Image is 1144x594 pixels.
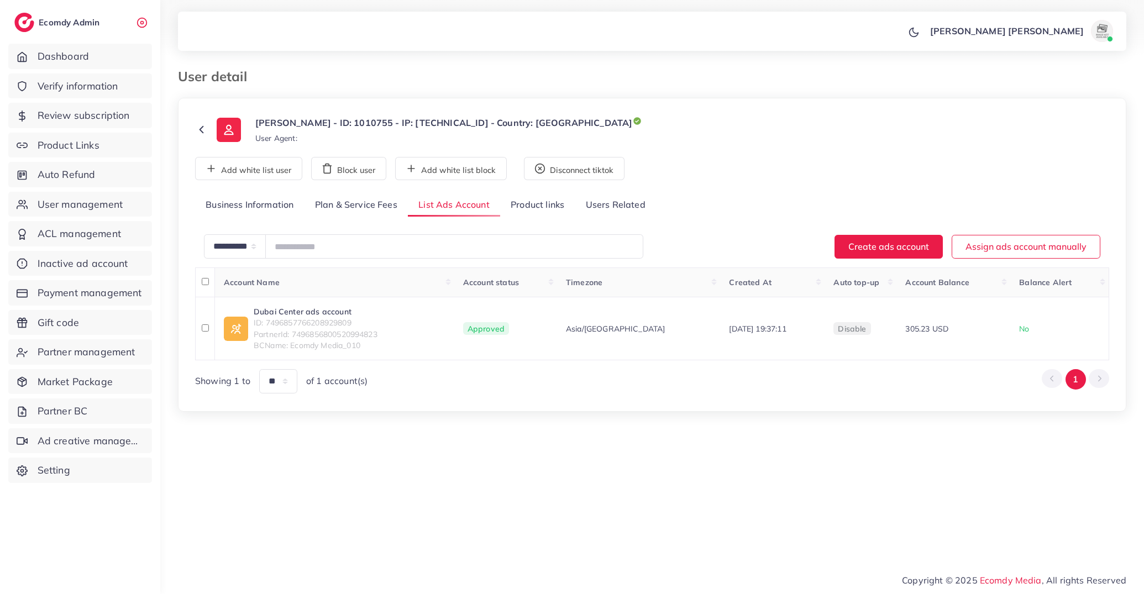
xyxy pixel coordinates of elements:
a: Product links [500,193,575,217]
span: Partner management [38,345,135,359]
a: Gift code [8,310,152,335]
span: Dashboard [38,49,89,64]
span: Gift code [38,316,79,330]
img: icon-tick.de4e08dc.svg [632,116,642,126]
span: of 1 account(s) [306,375,368,387]
span: Product Links [38,138,99,153]
p: [PERSON_NAME] [PERSON_NAME] [930,24,1084,38]
span: ACL management [38,227,121,241]
button: Block user [311,157,386,180]
a: Auto Refund [8,162,152,187]
button: Assign ads account manually [952,235,1100,259]
span: Review subscription [38,108,130,123]
span: Approved [463,322,509,335]
a: Verify information [8,73,152,99]
span: Market Package [38,375,113,389]
button: Add white list block [395,157,507,180]
span: Showing 1 to [195,375,250,387]
span: , All rights Reserved [1042,574,1126,587]
span: Timezone [566,277,602,287]
span: User management [38,197,123,212]
span: Inactive ad account [38,256,128,271]
a: Business Information [195,193,305,217]
a: Inactive ad account [8,251,152,276]
button: Disconnect tiktok [524,157,625,180]
button: Go to page 1 [1066,369,1086,390]
a: Payment management [8,280,152,306]
span: Ad creative management [38,434,144,448]
span: 305.23 USD [905,324,948,334]
a: Review subscription [8,103,152,128]
a: ACL management [8,221,152,246]
p: [PERSON_NAME] - ID: 1010755 - IP: [TECHNICAL_ID] - Country: [GEOGRAPHIC_DATA] [255,116,642,129]
span: Auto Refund [38,167,96,182]
a: Market Package [8,369,152,395]
span: Setting [38,463,70,477]
span: Auto top-up [833,277,879,287]
span: Partner BC [38,404,88,418]
span: PartnerId: 7496856800520994823 [254,329,377,340]
img: ic-ad-info.7fc67b75.svg [224,317,248,341]
button: Create ads account [835,235,943,259]
span: Account status [463,277,519,287]
a: Users Related [575,193,655,217]
span: Account Balance [905,277,969,287]
span: Payment management [38,286,142,300]
h3: User detail [178,69,256,85]
a: Ad creative management [8,428,152,454]
a: Product Links [8,133,152,158]
img: ic-user-info.36bf1079.svg [217,118,241,142]
a: Setting [8,458,152,483]
a: Partner BC [8,398,152,424]
span: BCName: Ecomdy Media_010 [254,340,377,351]
a: Dubai Center ads account [254,306,377,317]
span: ID: 7496857766208929809 [254,317,377,328]
ul: Pagination [1042,369,1109,390]
span: Copyright © 2025 [902,574,1126,587]
span: Account Name [224,277,280,287]
a: [PERSON_NAME] [PERSON_NAME]avatar [924,20,1117,42]
img: avatar [1091,20,1113,42]
span: Created At [729,277,772,287]
a: logoEcomdy Admin [14,13,102,32]
a: Ecomdy Media [980,575,1042,586]
h2: Ecomdy Admin [39,17,102,28]
a: Dashboard [8,44,152,69]
a: Partner management [8,339,152,365]
span: Balance Alert [1019,277,1072,287]
a: Plan & Service Fees [305,193,408,217]
span: No [1019,324,1029,334]
small: User Agent: [255,133,297,144]
span: Asia/[GEOGRAPHIC_DATA] [566,323,665,334]
span: [DATE] 19:37:11 [729,324,786,334]
span: disable [838,324,866,334]
a: List Ads Account [408,193,500,217]
button: Add white list user [195,157,302,180]
a: User management [8,192,152,217]
span: Verify information [38,79,118,93]
img: logo [14,13,34,32]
